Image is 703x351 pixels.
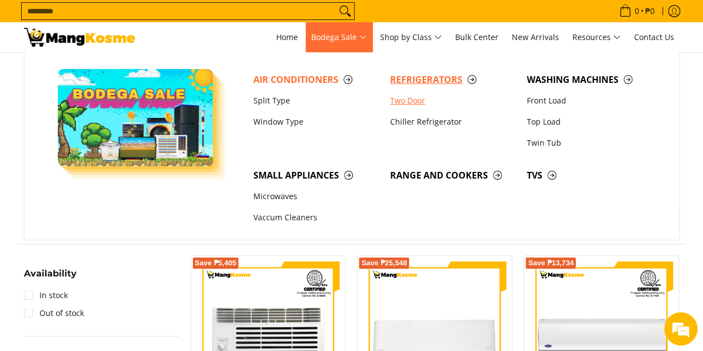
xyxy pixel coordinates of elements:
span: Air Conditioners [253,73,379,87]
span: Home [276,32,298,42]
span: 0 [633,7,641,15]
a: Air Conditioners [248,69,385,90]
a: New Arrivals [506,22,565,52]
a: Front Load [521,90,658,111]
span: TVs [527,169,652,182]
span: Bulk Center [455,32,498,42]
span: Availability [24,269,77,278]
span: Range and Cookers [390,169,516,182]
span: Shop by Class [380,31,442,45]
nav: Main Menu [146,22,680,52]
a: Microwaves [248,186,385,207]
span: • [616,5,658,17]
span: Refrigerators [390,73,516,87]
a: Refrigerators [385,69,521,90]
textarea: Type your message and hit 'Enter' [6,233,212,272]
a: Window Type [248,111,385,132]
a: Top Load [521,111,658,132]
img: Bodega Sale Aircon l Mang Kosme: Home Appliances Warehouse Sale [24,28,135,47]
span: Washing Machines [527,73,652,87]
span: We're online! [64,105,153,217]
span: ₱0 [644,7,656,15]
a: Small Appliances [248,165,385,186]
button: Search [336,3,354,19]
a: Out of stock [24,304,84,322]
summary: Open [24,269,77,286]
a: Bodega Sale [306,22,372,52]
a: Contact Us [629,22,680,52]
div: Chat with us now [58,62,187,77]
span: Bodega Sale [311,31,367,45]
span: Save ₱25,548 [361,260,407,266]
span: Contact Us [634,32,674,42]
a: Resources [567,22,626,52]
span: Small Appliances [253,169,379,182]
a: Two Door [385,90,521,111]
a: TVs [521,165,658,186]
span: Save ₱13,734 [528,260,574,266]
div: Minimize live chat window [182,6,209,32]
a: Chiller Refrigerator [385,111,521,132]
a: Split Type [248,90,385,111]
a: Home [271,22,303,52]
img: Bodega Sale [58,69,213,166]
span: New Arrivals [512,32,559,42]
a: Washing Machines [521,69,658,90]
a: Vaccum Cleaners [248,207,385,229]
a: In stock [24,286,68,304]
a: Range and Cookers [385,165,521,186]
span: Save ₱5,405 [195,260,237,266]
span: Resources [572,31,621,45]
a: Twin Tub [521,132,658,154]
a: Shop by Class [375,22,447,52]
a: Bulk Center [450,22,504,52]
